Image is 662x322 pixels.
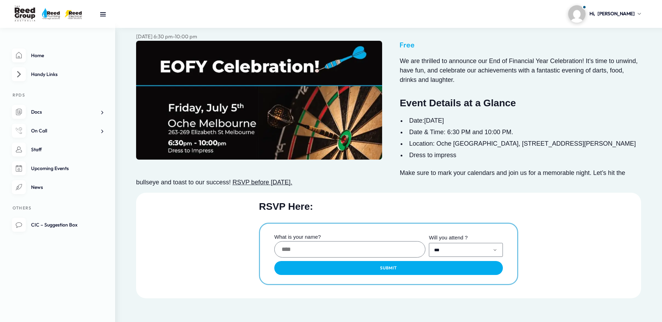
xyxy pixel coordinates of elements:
li: [DATE] [136,116,641,125]
div: - [136,32,197,41]
span: Submit [380,264,397,271]
h2: Event Details at a Glance [136,98,641,109]
label: What is your name? [274,233,321,241]
form: New Form [274,233,503,278]
a: Profile picture of Shauna McLeanHi,[PERSON_NAME] [568,5,641,23]
li: : Oche [GEOGRAPHIC_DATA], [STREET_ADDRESS][PERSON_NAME] [136,139,641,148]
li: : 6:30 PM and 10:00 PM. [136,128,641,137]
h2: RSVP Here: [259,202,518,212]
button: Submit [274,261,503,275]
p: Make sure to mark your calendars and join us for a memorable night. Let’s hit the bullseye and to... [136,168,641,187]
span: 10:00 pm [175,33,197,40]
u: RSVP before [DATE]. [232,179,292,186]
span: [DATE] 6:30 pm [136,33,173,40]
label: Will you attend ? [429,233,468,242]
strong: Date & Time [409,129,444,136]
li: Dress to impress [136,151,641,160]
h1: EOFY 2024 Darts Event [136,18,641,28]
strong: Location [409,140,433,147]
span: Free [136,41,641,49]
img: Profile picture of Shauna McLean [568,5,586,23]
p: We are thrilled to announce our End of Financial Year Celebration! It’s time to unwind, have fun,... [136,56,641,85]
span: [PERSON_NAME] [597,10,635,17]
strong: Date: [409,117,424,124]
span: Hi, [589,10,595,17]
